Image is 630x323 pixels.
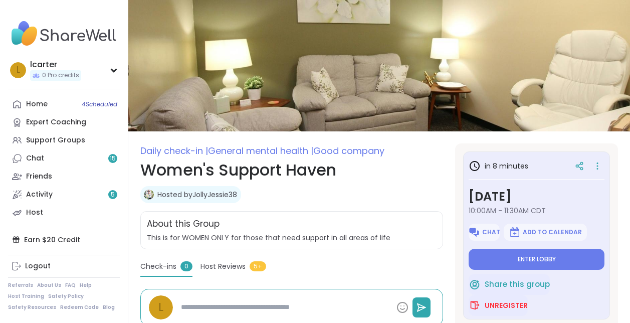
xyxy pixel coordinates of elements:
div: Logout [25,261,51,271]
span: 5+ [250,261,266,271]
h3: [DATE] [469,188,604,206]
span: Good company [313,144,384,157]
span: Check-ins [140,261,176,272]
a: Host Training [8,293,44,300]
a: Expert Coaching [8,113,120,131]
div: Activity [26,190,53,200]
a: Safety Policy [48,293,84,300]
a: Referrals [8,282,33,289]
a: About Us [37,282,61,289]
a: Home4Scheduled [8,95,120,113]
span: 5 [111,191,115,199]
a: Hosted byJollyJessie38 [157,190,237,200]
a: Redeem Code [60,304,99,311]
a: Activity5 [8,186,120,204]
span: 15 [110,154,116,163]
span: Enter lobby [518,255,556,263]
img: ShareWell Logomark [469,299,481,311]
span: Add to Calendar [523,228,582,236]
span: 10:00AM - 11:30AM CDT [469,206,604,216]
a: Host [8,204,120,222]
span: l [17,64,20,77]
span: Daily check-in | [140,144,208,157]
img: ShareWell Nav Logo [8,16,120,51]
a: Support Groups [8,131,120,149]
span: 0 [180,261,192,271]
div: Host [26,208,43,218]
a: FAQ [65,282,76,289]
span: 4 Scheduled [82,100,117,108]
span: Host Reviews [200,261,246,272]
a: Friends [8,168,120,186]
button: Chat [469,224,500,241]
div: Home [26,99,48,109]
div: Chat [26,153,44,164]
a: Help [80,282,92,289]
span: Share this group [485,279,550,290]
span: Unregister [485,300,528,310]
a: Logout [8,257,120,275]
a: Safety Resources [8,304,56,311]
h3: in 8 minutes [469,160,528,172]
a: Chat15 [8,149,120,168]
a: Blog [103,304,115,311]
img: JollyJessie38 [144,190,154,200]
div: lcarter [30,59,81,70]
img: ShareWell Logomark [469,278,481,290]
h1: Women's Support Haven [140,158,443,182]
div: Expert Coaching [26,117,86,127]
button: Share this group [469,274,550,295]
span: This is for WOMEN ONLY for those that need support in all areas of life [147,233,437,243]
div: Support Groups [26,135,85,145]
img: ShareWell Logomark [468,226,480,238]
span: l [158,298,163,316]
button: Add to Calendar [504,224,587,241]
button: Unregister [469,295,528,316]
button: Enter lobby [469,249,604,270]
span: Chat [482,228,500,236]
div: Friends [26,172,52,182]
h2: About this Group [147,218,220,231]
span: 0 Pro credits [42,71,79,80]
div: Earn $20 Credit [8,231,120,249]
img: ShareWell Logomark [509,226,521,238]
span: General mental health | [208,144,313,157]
